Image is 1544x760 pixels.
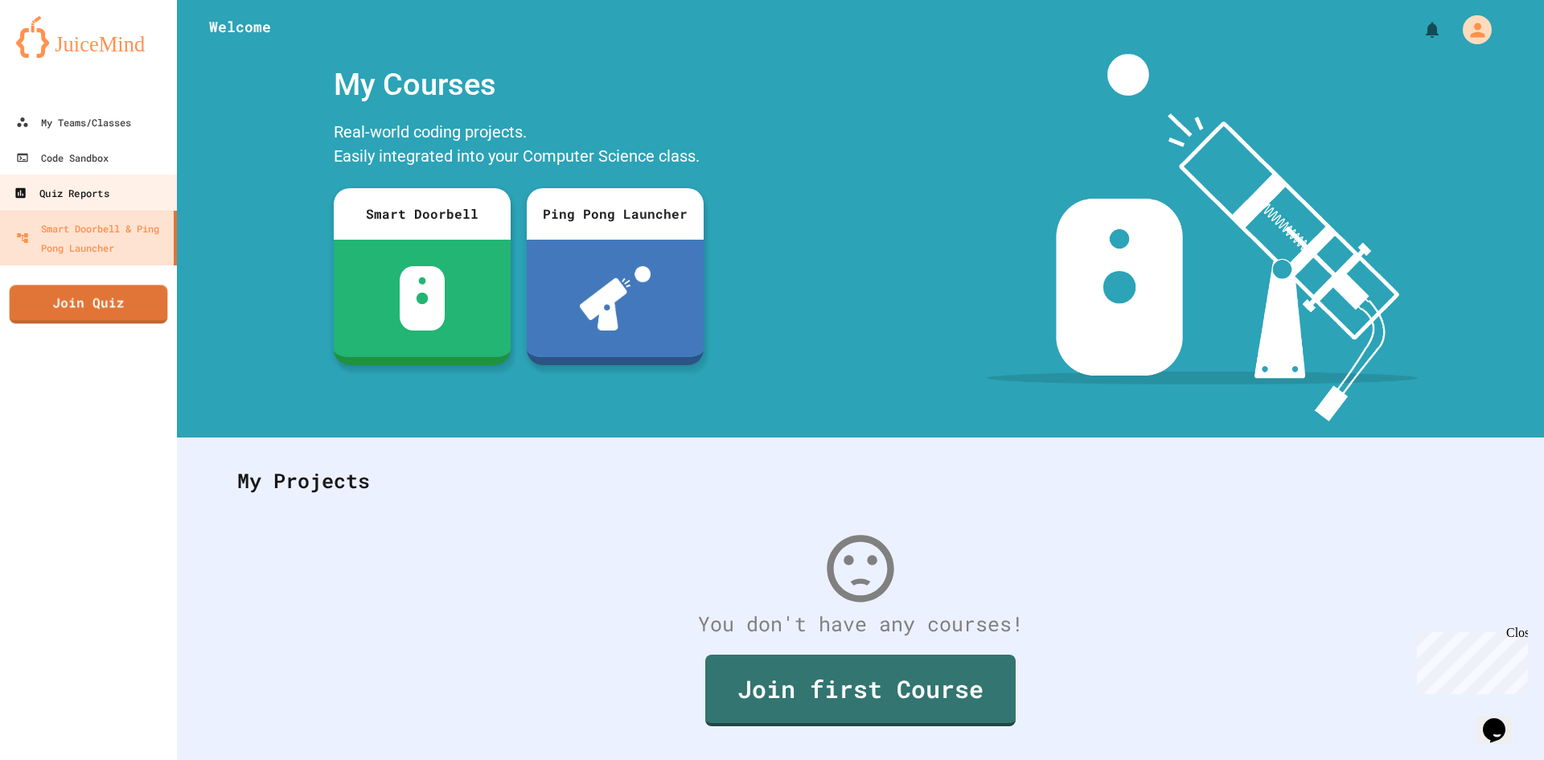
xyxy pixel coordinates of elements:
div: Ping Pong Launcher [527,188,704,240]
img: sdb-white.svg [400,266,446,331]
div: Code Sandbox [16,148,109,167]
div: You don't have any courses! [221,609,1500,639]
div: Quiz Reports [14,183,109,203]
a: Join first Course [705,655,1016,726]
div: Smart Doorbell & Ping Pong Launcher [16,219,167,257]
div: My Teams/Classes [16,113,131,132]
iframe: chat widget [1476,696,1528,744]
div: Chat with us now!Close [6,6,111,102]
img: banner-image-my-projects.png [987,54,1418,421]
iframe: chat widget [1411,626,1528,694]
div: My Account [1446,11,1496,48]
img: logo-orange.svg [16,16,161,58]
div: My Notifications [1393,16,1446,43]
div: My Courses [326,54,712,116]
a: Join Quiz [10,285,168,323]
div: My Projects [221,450,1500,512]
div: Smart Doorbell [334,188,511,240]
div: Real-world coding projects. Easily integrated into your Computer Science class. [326,116,712,176]
img: ppl-with-ball.png [580,266,651,331]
